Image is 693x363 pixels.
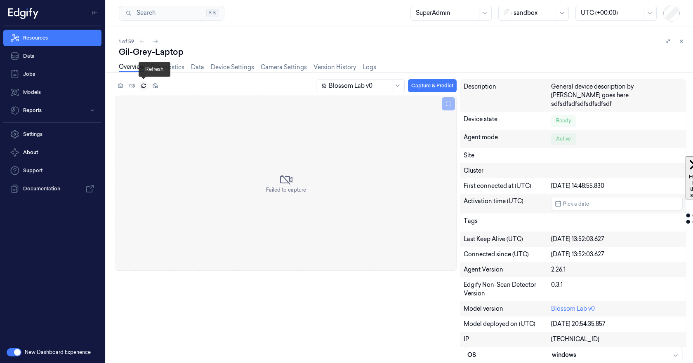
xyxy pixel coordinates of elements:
a: Data [191,63,204,72]
div: OS [467,351,552,359]
div: [DATE] 20:54:35.857 [551,320,683,328]
a: Version History [313,63,356,72]
div: First connected at (UTC) [464,182,552,190]
a: Models [3,84,101,101]
div: Description [464,82,552,108]
div: windows [552,351,679,359]
a: Data [3,48,101,64]
div: [DATE] 13:52:03.627 [551,235,683,244]
button: About [3,144,101,161]
div: Model deployed on (UTC) [464,320,552,328]
button: Capture & Predict [408,79,457,92]
button: Pick a date [551,197,683,210]
div: Device state [464,115,552,126]
div: Active [551,133,576,145]
button: OSwindows [464,347,682,363]
div: IP [464,335,552,344]
div: Model version [464,304,552,313]
div: General device description by [PERSON_NAME] goes here sdfsdfsdfsdfsdfsdfsdf [551,82,683,108]
div: Edgify Non-Scan Detector Version [464,281,552,298]
span: Search [133,9,156,17]
button: Reports [3,102,101,119]
a: Device Settings [211,63,254,72]
div: Agent mode [464,133,552,145]
div: Activation time (UTC) [464,197,552,210]
a: Camera Settings [261,63,307,72]
div: Agent Version [464,265,552,274]
div: [DATE] 14:48:55.830 [551,182,683,190]
a: Jobs [3,66,101,82]
div: [DATE] 13:52:03.627 [551,250,683,259]
div: Site [464,151,683,160]
div: 0.3.1 [551,281,683,298]
div: 2.26.1 [551,265,683,274]
div: Ready [551,115,576,126]
span: 1 of 59 [119,38,134,45]
span: Pick a date [561,200,589,208]
a: Blossom Lab v0 [551,305,595,312]
a: Support [3,162,101,179]
div: [TECHNICAL_ID] [551,335,683,344]
a: Documentation [3,180,101,197]
div: Tags [464,217,552,228]
div: Connected since (UTC) [464,250,552,259]
div: Gil-Grey-Laptop [119,46,686,58]
button: Toggle Navigation [88,6,101,19]
a: Logs [363,63,376,72]
button: Search⌘K [119,6,224,21]
a: Diagnostics [151,63,184,72]
a: Resources [3,30,101,46]
a: Overview [119,63,144,72]
div: Cluster [464,166,683,175]
span: Failed to capture [266,186,306,194]
a: Settings [3,126,101,143]
div: Last Keep Alive (UTC) [464,235,552,244]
